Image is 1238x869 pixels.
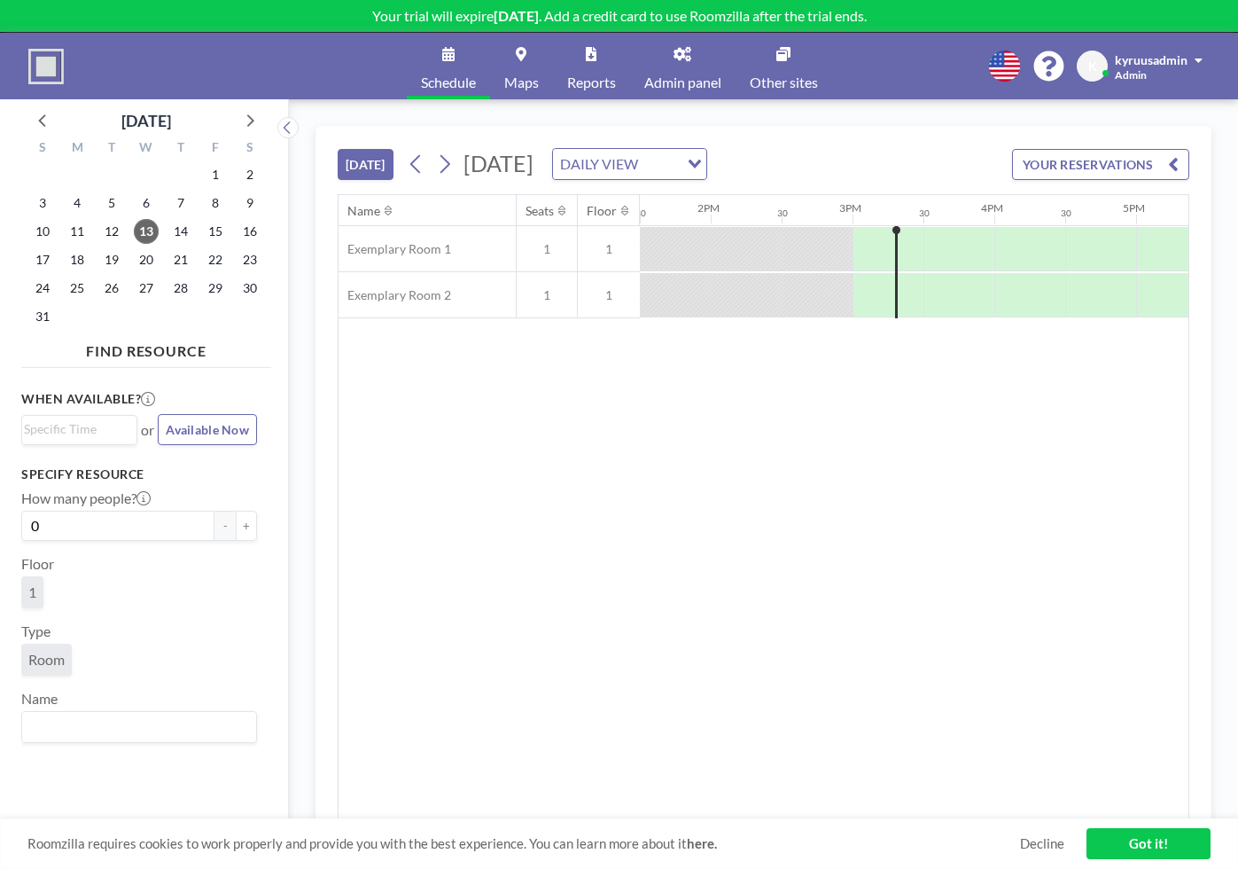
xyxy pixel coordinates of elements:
span: 1 [578,287,640,303]
img: organization-logo [28,49,64,84]
span: Roomzilla requires cookies to work properly and provide you with the best experience. You can lea... [27,835,1020,852]
span: [DATE] [463,150,533,176]
div: S [26,137,60,160]
a: Other sites [736,33,832,99]
span: Room [28,651,65,669]
span: Tuesday, August 19, 2025 [99,247,124,272]
div: 30 [777,207,788,219]
a: Admin panel [630,33,736,99]
span: K [1088,59,1097,74]
span: DAILY VIEW [557,153,642,176]
button: YOUR RESERVATIONS [1012,149,1189,180]
div: 2PM [697,201,720,215]
div: 30 [635,207,646,219]
span: Friday, August 29, 2025 [203,276,228,301]
span: or [141,421,154,439]
div: 3PM [839,201,861,215]
a: Schedule [407,33,490,99]
span: 1 [28,583,36,601]
span: Friday, August 22, 2025 [203,247,228,272]
span: Saturday, August 16, 2025 [237,219,262,244]
div: Seats [526,203,554,219]
div: W [129,137,164,160]
span: Wednesday, August 20, 2025 [134,247,159,272]
span: Admin [1115,68,1147,82]
label: Floor [21,555,54,573]
span: Available Now [166,422,249,437]
div: Name [347,203,380,219]
input: Search for option [643,153,677,176]
span: Tuesday, August 26, 2025 [99,276,124,301]
a: Maps [490,33,553,99]
span: Exemplary Room 1 [339,241,451,257]
button: [DATE] [338,149,393,180]
span: Thursday, August 21, 2025 [168,247,193,272]
a: Reports [553,33,630,99]
input: Search for option [24,716,246,739]
div: S [232,137,267,160]
span: Tuesday, August 5, 2025 [99,191,124,215]
div: 5PM [1123,201,1145,215]
span: Monday, August 4, 2025 [65,191,90,215]
label: How many people? [21,489,151,507]
a: Got it! [1086,828,1211,859]
div: [DATE] [121,108,171,133]
div: Floor [587,203,617,219]
div: 30 [919,207,930,219]
div: 30 [1061,207,1071,219]
span: Monday, August 11, 2025 [65,219,90,244]
span: Sunday, August 3, 2025 [30,191,55,215]
div: Search for option [22,416,136,442]
button: + [236,511,257,541]
div: 4PM [981,201,1003,215]
span: Sunday, August 17, 2025 [30,247,55,272]
span: Saturday, August 9, 2025 [237,191,262,215]
span: Thursday, August 7, 2025 [168,191,193,215]
span: Saturday, August 2, 2025 [237,162,262,187]
span: Friday, August 8, 2025 [203,191,228,215]
span: Wednesday, August 6, 2025 [134,191,159,215]
span: 1 [517,241,577,257]
span: Exemplary Room 2 [339,287,451,303]
span: Monday, August 18, 2025 [65,247,90,272]
span: Schedule [421,75,476,90]
span: Maps [504,75,539,90]
div: Search for option [22,712,256,742]
span: 1 [578,241,640,257]
div: F [198,137,232,160]
label: Name [21,690,58,708]
span: Saturday, August 30, 2025 [237,276,262,301]
span: Sunday, August 31, 2025 [30,304,55,329]
span: Other sites [750,75,818,90]
span: Tuesday, August 12, 2025 [99,219,124,244]
a: here. [687,835,717,851]
span: Monday, August 25, 2025 [65,276,90,301]
span: Friday, August 15, 2025 [203,219,228,244]
span: Sunday, August 24, 2025 [30,276,55,301]
label: Type [21,622,51,640]
h4: FIND RESOURCE [21,335,271,360]
a: Decline [1020,835,1064,852]
div: M [60,137,95,160]
span: Friday, August 1, 2025 [203,162,228,187]
span: Saturday, August 23, 2025 [237,247,262,272]
button: Available Now [158,414,257,445]
b: [DATE] [494,7,539,24]
div: T [163,137,198,160]
h3: Specify resource [21,466,257,482]
span: Reports [567,75,616,90]
span: Sunday, August 10, 2025 [30,219,55,244]
input: Search for option [24,419,127,439]
span: Wednesday, August 27, 2025 [134,276,159,301]
span: 1 [517,287,577,303]
span: Admin panel [644,75,721,90]
div: T [95,137,129,160]
div: Search for option [553,149,706,179]
span: Wednesday, August 13, 2025 [134,219,159,244]
span: Thursday, August 28, 2025 [168,276,193,301]
span: Thursday, August 14, 2025 [168,219,193,244]
button: - [214,511,236,541]
span: kyruusadmin [1115,52,1187,67]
